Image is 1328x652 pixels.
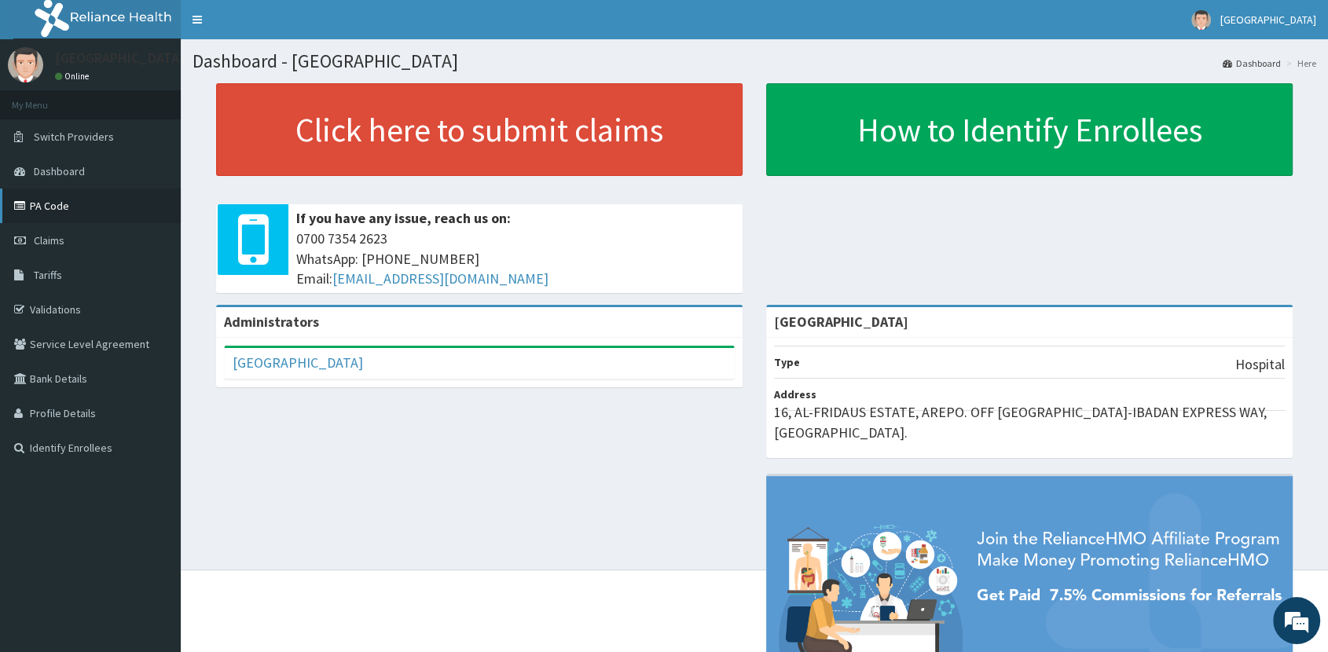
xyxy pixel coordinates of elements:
[216,83,743,176] a: Click here to submit claims
[1223,57,1281,70] a: Dashboard
[1235,354,1285,375] p: Hospital
[1282,57,1316,70] li: Here
[1191,10,1211,30] img: User Image
[296,209,511,227] b: If you have any issue, reach us on:
[774,387,816,401] b: Address
[1220,13,1316,27] span: [GEOGRAPHIC_DATA]
[766,83,1293,176] a: How to Identify Enrollees
[34,130,114,144] span: Switch Providers
[34,164,85,178] span: Dashboard
[774,402,1285,442] p: 16, AL-FRIDAUS ESTATE, AREPO. OFF [GEOGRAPHIC_DATA]-IBADAN EXPRESS WAY, [GEOGRAPHIC_DATA].
[774,355,800,369] b: Type
[55,71,93,82] a: Online
[8,47,43,82] img: User Image
[296,229,735,289] span: 0700 7354 2623 WhatsApp: [PHONE_NUMBER] Email:
[193,51,1316,71] h1: Dashboard - [GEOGRAPHIC_DATA]
[332,269,548,288] a: [EMAIL_ADDRESS][DOMAIN_NAME]
[34,233,64,247] span: Claims
[34,268,62,282] span: Tariffs
[233,353,363,372] a: [GEOGRAPHIC_DATA]
[774,313,908,331] strong: [GEOGRAPHIC_DATA]
[55,51,185,65] p: [GEOGRAPHIC_DATA]
[224,313,319,331] b: Administrators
